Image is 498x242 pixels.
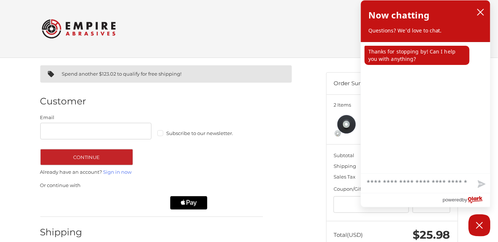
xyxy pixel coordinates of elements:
span: Spend another $123.02 to qualify for free shipping! [62,71,182,77]
span: Sales Tax [334,174,355,180]
div: Coupon/Gift Certificate [334,186,450,193]
p: Thanks for stopping by! Can I help you with anything? [365,46,470,65]
span: Subtotal [334,152,354,158]
span: powered [443,195,462,204]
img: Empire Abrasives [42,14,116,43]
iframe: PayPal-paylater [104,196,163,210]
h2: Customer [40,96,86,107]
a: Powered by Olark [443,193,490,207]
span: by [462,195,467,204]
div: chat [361,42,490,173]
span: Subscribe to our newsletter. [166,130,233,136]
button: Close Chatbox [468,214,491,236]
button: Continue [40,149,133,165]
iframe: PayPal-paypal [38,196,97,210]
h3: 2 Items [334,102,450,108]
span: Total (USD) [334,231,363,238]
button: close chatbox [475,7,487,18]
p: Questions? We'd love to chat. [368,27,483,34]
a: Sign in now [103,169,132,175]
h2: Now chatting [368,8,429,23]
label: Email [40,114,152,121]
h2: Shipping [40,227,83,238]
span: Shipping [334,163,356,169]
span: $25.98 [413,228,450,242]
input: Gift Certificate or Coupon Code [334,196,409,213]
p: Or continue with [40,182,263,189]
button: Send message [472,176,490,193]
h3: Order Summary [334,80,413,87]
p: Already have an account? [40,169,263,176]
